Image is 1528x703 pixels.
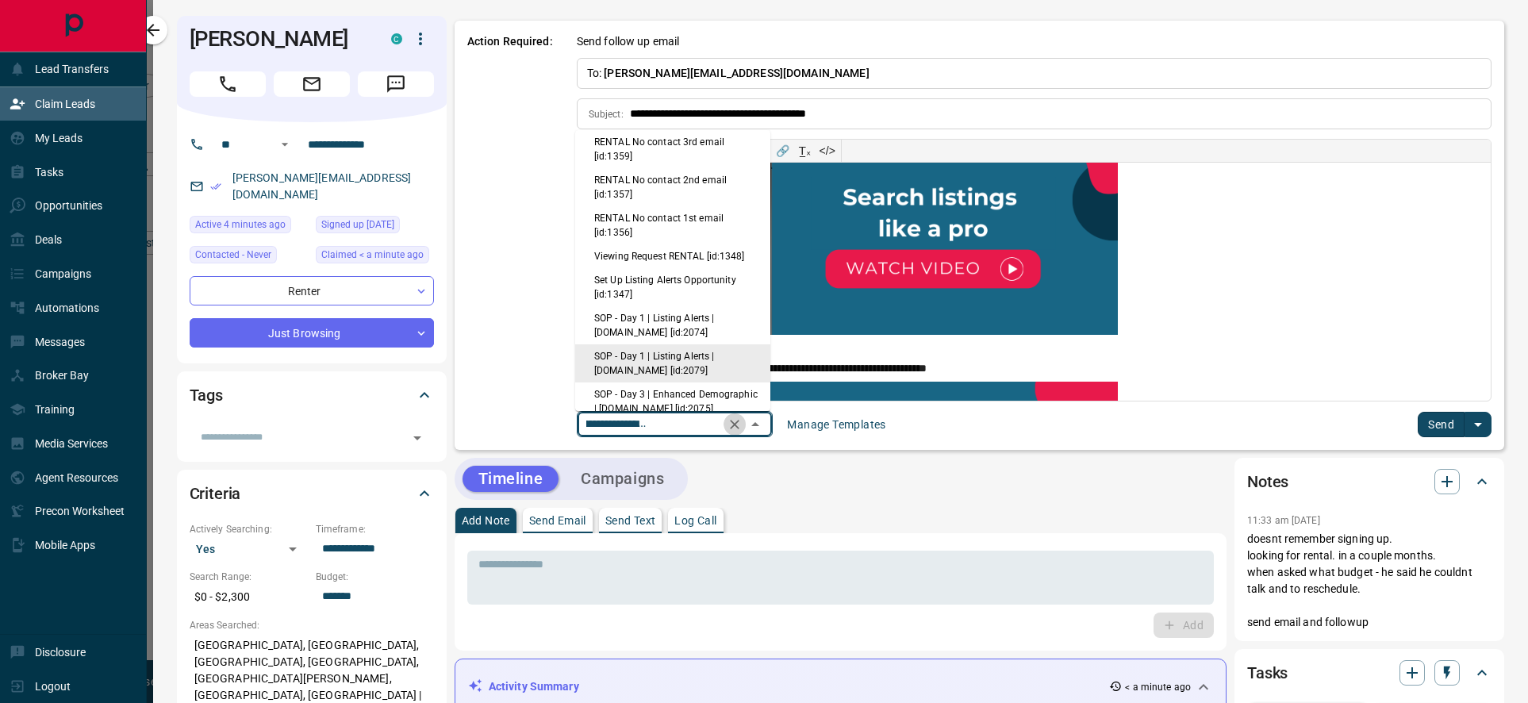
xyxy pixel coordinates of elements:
p: doesnt remember signing up. looking for rental. in a couple months. when asked what budget - he s... [1247,531,1492,631]
button: Open [275,135,294,154]
button: </> [816,140,839,162]
span: Signed up [DATE] [321,217,394,232]
button: Clear [724,413,746,436]
div: split button [1418,412,1492,437]
button: T̲ₓ [794,140,816,162]
p: < a minute ago [1125,680,1191,694]
p: Send Text [605,515,656,526]
div: condos.ca [391,33,402,44]
p: Search Range: [190,570,308,584]
div: Renter [190,276,434,305]
h2: Tags [190,382,223,408]
span: Email [274,71,350,97]
span: Claimed < a minute ago [321,247,424,263]
button: Timeline [463,466,559,492]
h2: Criteria [190,481,241,506]
div: Just Browsing [190,318,434,348]
h2: Tasks [1247,660,1288,686]
li: SOP - Day 1 | Listing Alerts | [DOMAIN_NAME] [id:2074] [575,306,770,344]
li: Viewing Request RENTAL [id:1348] [575,244,770,268]
span: Contacted - Never [195,247,271,263]
p: Timeframe: [316,522,434,536]
li: RENTAL No contact 1st email [id:1356] [575,206,770,244]
button: 🔗 [772,140,794,162]
button: Manage Templates [777,412,895,437]
svg: Email Verified [210,181,221,192]
p: Send follow up email [577,33,680,50]
li: SOP - Day 3 | Enhanced Demographic | [DOMAIN_NAME] [id:2075] [575,382,770,421]
p: Add Note [462,515,510,526]
div: Tags [190,376,434,414]
p: Action Required: [467,33,553,437]
span: Message [358,71,434,97]
button: Campaigns [565,466,680,492]
h2: Notes [1247,469,1288,494]
div: Notes [1247,463,1492,501]
button: Send [1418,412,1465,437]
p: 11:33 am [DATE] [1247,515,1320,526]
a: [PERSON_NAME][EMAIL_ADDRESS][DOMAIN_NAME] [232,171,412,201]
p: Actively Searching: [190,522,308,536]
div: Wed Aug 13 2025 [190,216,308,238]
div: Wed Aug 13 2025 [316,246,434,268]
button: Close [744,413,766,436]
li: RENTAL No contact 2nd email [id:1357] [575,168,770,206]
p: Activity Summary [489,678,579,695]
p: Send Email [529,515,586,526]
p: Budget: [316,570,434,584]
p: Subject: [589,107,624,121]
img: search_like_a_pro.png [584,101,1119,335]
p: To: [577,58,1492,89]
li: SOP - Day 1 | Listing Alerts | [DOMAIN_NAME] [id:2079] [575,344,770,382]
div: Tue Jan 02 2018 [316,216,434,238]
h1: [PERSON_NAME] [190,26,367,52]
img: listing_alerts-3.png [584,382,1119,616]
span: Call [190,71,266,97]
li: RENTAL No contact 3rd email [id:1359] [575,130,770,168]
li: Set Up Listing Alerts Opportunity [id:1347] [575,268,770,306]
div: Activity Summary< a minute ago [468,672,1213,701]
p: Log Call [674,515,716,526]
button: Open [406,427,428,449]
p: $0 - $2,300 [190,584,308,610]
span: Active 4 minutes ago [195,217,286,232]
p: Areas Searched: [190,618,434,632]
span: [PERSON_NAME][EMAIL_ADDRESS][DOMAIN_NAME] [604,67,869,79]
div: Criteria [190,474,434,513]
div: Tasks [1247,654,1492,692]
div: Yes [190,536,308,562]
